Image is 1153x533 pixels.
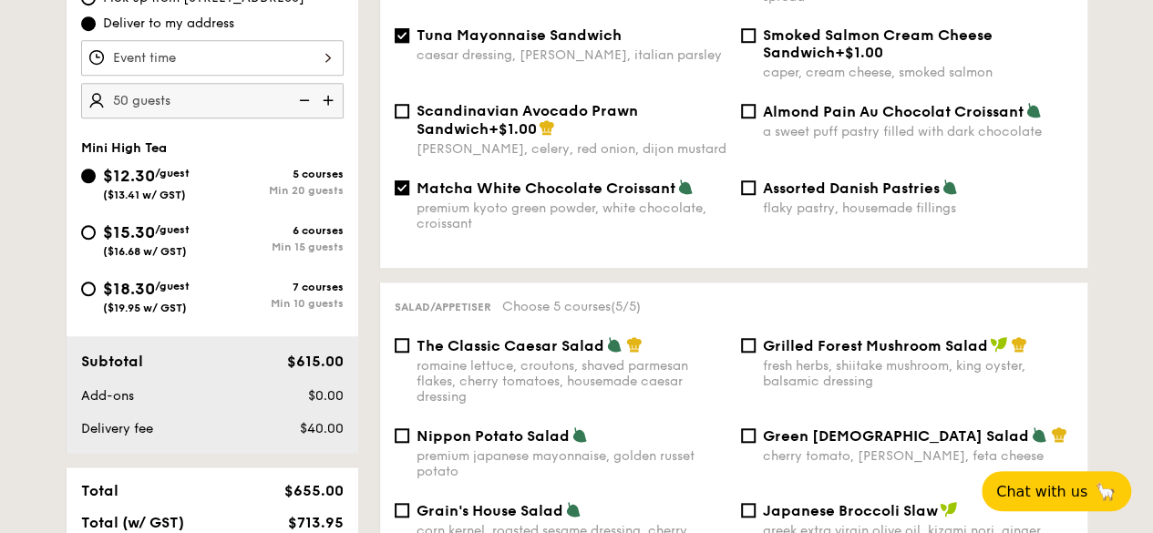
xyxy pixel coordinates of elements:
[741,503,756,518] input: Japanese Broccoli Slawgreek extra virgin olive oil, kizami nori, ginger, yuzu soy-sesame dressing
[417,337,604,354] span: The Classic Caesar Salad
[763,448,1073,464] div: cherry tomato, [PERSON_NAME], feta cheese
[417,448,726,479] div: premium japanese mayonnaise, golden russet potato
[763,200,1073,216] div: flaky pastry, housemade fillings
[212,224,344,237] div: 6 courses
[990,336,1008,353] img: icon-vegan.f8ff3823.svg
[395,28,409,43] input: Tuna Mayonnaise Sandwichcaesar dressing, [PERSON_NAME], italian parsley
[940,501,958,518] img: icon-vegan.f8ff3823.svg
[417,26,622,44] span: Tuna Mayonnaise Sandwich
[741,28,756,43] input: Smoked Salmon Cream Cheese Sandwich+$1.00caper, cream cheese, smoked salmon
[81,16,96,31] input: Deliver to my address
[212,184,344,197] div: Min 20 guests
[606,336,623,353] img: icon-vegetarian.fe4039eb.svg
[103,222,155,242] span: $15.30
[395,428,409,443] input: Nippon Potato Saladpremium japanese mayonnaise, golden russet potato
[103,245,187,258] span: ($16.68 w/ GST)
[571,426,588,443] img: icon-vegetarian.fe4039eb.svg
[81,40,344,76] input: Event time
[741,428,756,443] input: Green [DEMOGRAPHIC_DATA] Saladcherry tomato, [PERSON_NAME], feta cheese
[212,241,344,253] div: Min 15 guests
[942,179,958,195] img: icon-vegetarian.fe4039eb.svg
[81,482,118,499] span: Total
[835,44,883,61] span: +$1.00
[539,119,555,136] img: icon-chef-hat.a58ddaea.svg
[103,15,234,33] span: Deliver to my address
[996,483,1087,500] span: Chat with us
[565,501,582,518] img: icon-vegetarian.fe4039eb.svg
[103,302,187,314] span: ($19.95 w/ GST)
[489,120,537,138] span: +$1.00
[299,421,343,436] span: $40.00
[417,47,726,63] div: caesar dressing, [PERSON_NAME], italian parsley
[677,179,694,195] img: icon-vegetarian.fe4039eb.svg
[395,503,409,518] input: Grain's House Saladcorn kernel, roasted sesame dressing, cherry tomato
[1095,481,1117,502] span: 🦙
[81,140,167,156] span: Mini High Tea
[982,471,1131,511] button: Chat with us🦙
[81,169,96,183] input: $12.30/guest($13.41 w/ GST)5 coursesMin 20 guests
[289,83,316,118] img: icon-reduce.1d2dbef1.svg
[502,299,641,314] span: Choose 5 courses
[81,514,184,531] span: Total (w/ GST)
[611,299,641,314] span: (5/5)
[155,223,190,236] span: /guest
[741,180,756,195] input: Assorted Danish Pastriesflaky pastry, housemade fillings
[212,168,344,180] div: 5 courses
[81,388,134,404] span: Add-ons
[81,225,96,240] input: $15.30/guest($16.68 w/ GST)6 coursesMin 15 guests
[212,297,344,310] div: Min 10 guests
[103,279,155,299] span: $18.30
[307,388,343,404] span: $0.00
[763,124,1073,139] div: a sweet puff pastry filled with dark chocolate
[395,104,409,118] input: Scandinavian Avocado Prawn Sandwich+$1.00[PERSON_NAME], celery, red onion, dijon mustard
[81,83,344,118] input: Number of guests
[417,179,675,197] span: Matcha White Chocolate Croissant
[417,141,726,157] div: [PERSON_NAME], celery, red onion, dijon mustard
[763,358,1073,389] div: fresh herbs, shiitake mushroom, king oyster, balsamic dressing
[395,180,409,195] input: Matcha White Chocolate Croissantpremium kyoto green powder, white chocolate, croissant
[763,427,1029,445] span: Green [DEMOGRAPHIC_DATA] Salad
[741,104,756,118] input: Almond Pain Au Chocolat Croissanta sweet puff pastry filled with dark chocolate
[103,189,186,201] span: ($13.41 w/ GST)
[417,427,570,445] span: Nippon Potato Salad
[395,338,409,353] input: The Classic Caesar Saladromaine lettuce, croutons, shaved parmesan flakes, cherry tomatoes, house...
[155,280,190,292] span: /guest
[81,282,96,296] input: $18.30/guest($19.95 w/ GST)7 coursesMin 10 guests
[286,353,343,370] span: $615.00
[287,514,343,531] span: $713.95
[763,65,1073,80] div: caper, cream cheese, smoked salmon
[1031,426,1047,443] img: icon-vegetarian.fe4039eb.svg
[417,358,726,405] div: romaine lettuce, croutons, shaved parmesan flakes, cherry tomatoes, housemade caesar dressing
[1051,426,1067,443] img: icon-chef-hat.a58ddaea.svg
[316,83,344,118] img: icon-add.58712e84.svg
[417,102,638,138] span: Scandinavian Avocado Prawn Sandwich
[81,353,143,370] span: Subtotal
[212,281,344,293] div: 7 courses
[103,166,155,186] span: $12.30
[763,103,1024,120] span: Almond Pain Au Chocolat Croissant
[417,502,563,519] span: Grain's House Salad
[395,301,491,313] span: Salad/Appetiser
[155,167,190,179] span: /guest
[763,26,993,61] span: Smoked Salmon Cream Cheese Sandwich
[763,179,940,197] span: Assorted Danish Pastries
[283,482,343,499] span: $655.00
[417,200,726,231] div: premium kyoto green powder, white chocolate, croissant
[741,338,756,353] input: Grilled Forest Mushroom Saladfresh herbs, shiitake mushroom, king oyster, balsamic dressing
[763,337,988,354] span: Grilled Forest Mushroom Salad
[1011,336,1027,353] img: icon-chef-hat.a58ddaea.svg
[626,336,643,353] img: icon-chef-hat.a58ddaea.svg
[763,502,938,519] span: Japanese Broccoli Slaw
[1025,102,1042,118] img: icon-vegetarian.fe4039eb.svg
[81,421,153,436] span: Delivery fee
